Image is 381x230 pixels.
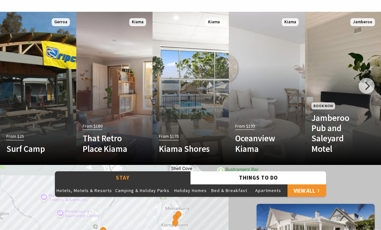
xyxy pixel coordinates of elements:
button: Holiday Homes [171,184,210,197]
button: Hotels, Motels & Resorts [55,184,114,197]
h4: Surf Camp [6,144,58,154]
button: See detail about Beach House on Johnson [174,210,183,219]
button: Things To Do [190,171,326,184]
button: Stay [55,171,190,184]
button: Bed & Breakfast [210,184,249,197]
a: From $199 Oceanview Kiama Kiama [229,12,305,165]
span: Kiama [129,18,146,26]
h4: Jamberoo Pub and Saleyard Motel [311,113,363,154]
span: From $170 [159,133,179,140]
span: Gerroa [52,18,70,26]
span: From $180 [83,122,102,130]
a: From $180 That Retro Place Kiama Kiama [76,12,153,165]
h4: Kiama Shores [159,144,211,154]
h4: That Retro Place Kiama [83,133,135,154]
button: See detail about Casa Mar Azul [171,219,179,227]
a: View All [288,184,326,197]
button: Camping & Holiday Parks [114,184,171,197]
h4: Oceanview Kiama [235,133,287,154]
a: From $170 Kiama Shores Kiama [153,12,229,165]
span: Kiama [205,18,222,26]
button: Apartments [249,184,288,197]
span: From $199 [235,122,255,130]
span: Jamberoo [350,18,375,26]
span: Kiama [282,18,299,26]
span: From $25 [6,133,24,140]
span: Book Now [311,102,335,109]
